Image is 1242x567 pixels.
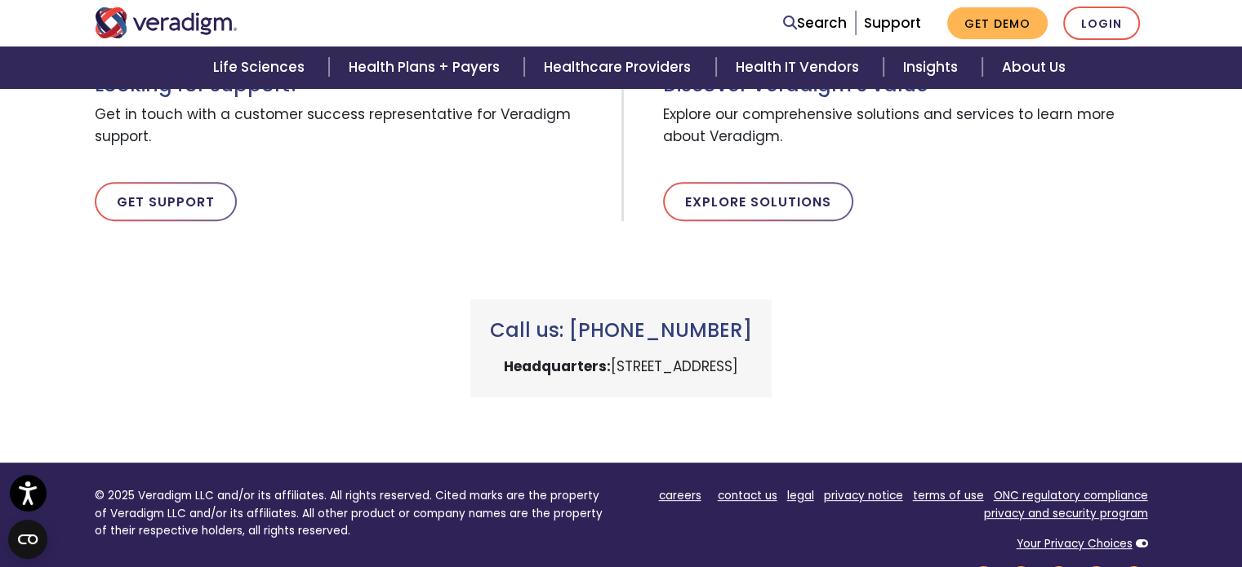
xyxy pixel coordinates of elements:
h3: Looking for support? [95,73,609,97]
a: Healthcare Providers [524,47,715,88]
a: privacy and security program [984,506,1148,521]
a: terms of use [913,488,984,503]
a: legal [787,488,814,503]
strong: Headquarters: [504,357,611,376]
a: Health Plans + Payers [329,47,524,88]
img: Veradigm logo [95,7,238,38]
a: Get Demo [947,7,1048,39]
a: privacy notice [824,488,903,503]
a: careers [659,488,701,503]
a: About Us [982,47,1085,88]
h3: Discover Veradigm’s value [663,73,1148,97]
a: Get Support [95,182,237,221]
h3: Call us: [PHONE_NUMBER] [490,319,752,343]
p: © 2025 Veradigm LLC and/or its affiliates. All rights reserved. Cited marks are the property of V... [95,487,609,540]
a: Explore Solutions [663,182,853,221]
p: [STREET_ADDRESS] [490,356,752,378]
a: Life Sciences [194,47,329,88]
a: Insights [884,47,982,88]
span: Explore our comprehensive solutions and services to learn more about Veradigm. [663,97,1148,156]
a: Support [864,13,921,33]
a: Search [783,12,847,34]
a: Health IT Vendors [716,47,884,88]
button: Open CMP widget [8,520,47,559]
a: Login [1063,7,1140,40]
a: contact us [718,488,777,503]
a: Your Privacy Choices [1017,536,1133,551]
a: ONC regulatory compliance [994,488,1148,503]
span: Get in touch with a customer success representative for Veradigm support. [95,97,609,156]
